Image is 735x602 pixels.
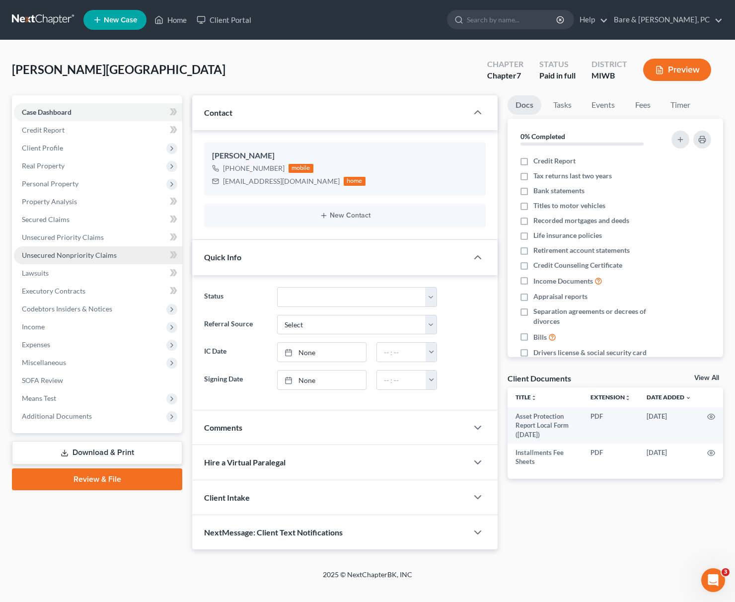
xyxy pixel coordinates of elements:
span: Lawsuits [22,269,49,277]
label: Signing Date [199,370,272,390]
div: Client Documents [508,373,571,383]
a: None [278,371,366,389]
div: [EMAIL_ADDRESS][DOMAIN_NAME] [223,176,340,186]
a: Date Added expand_more [647,393,691,401]
a: Lawsuits [14,264,182,282]
div: Chapter [487,70,523,81]
a: View All [694,375,719,381]
span: Contact [204,108,232,117]
i: unfold_more [625,395,631,401]
span: Codebtors Insiders & Notices [22,304,112,313]
a: Property Analysis [14,193,182,211]
span: Appraisal reports [533,292,588,301]
span: Separation agreements or decrees of divorces [533,306,661,326]
a: Docs [508,95,541,115]
a: Tasks [545,95,580,115]
span: New Case [104,16,137,24]
span: Real Property [22,161,65,170]
div: [PHONE_NUMBER] [223,163,285,173]
span: SOFA Review [22,376,63,384]
span: Unsecured Priority Claims [22,233,104,241]
span: Means Test [22,394,56,402]
input: -- : -- [377,343,427,362]
div: Status [539,59,576,70]
td: PDF [583,444,639,471]
span: Hire a Virtual Paralegal [204,457,286,467]
i: expand_more [685,395,691,401]
a: Titleunfold_more [515,393,537,401]
label: Status [199,287,272,307]
span: Unsecured Nonpriority Claims [22,251,117,259]
a: Extensionunfold_more [590,393,631,401]
a: Case Dashboard [14,103,182,121]
label: Referral Source [199,315,272,335]
div: home [344,177,366,186]
span: Secured Claims [22,215,70,224]
a: Unsecured Priority Claims [14,228,182,246]
td: [DATE] [639,407,699,444]
label: IC Date [199,342,272,362]
span: Expenses [22,340,50,349]
span: Client Profile [22,144,63,152]
td: [DATE] [639,444,699,471]
span: Client Intake [204,493,250,502]
div: District [591,59,627,70]
a: Home [149,11,192,29]
span: Quick Info [204,252,241,262]
input: -- : -- [377,371,427,389]
span: Credit Report [533,156,576,166]
span: Tax returns last two years [533,171,612,181]
span: Executory Contracts [22,287,85,295]
span: Comments [204,423,242,432]
iframe: Intercom live chat [701,568,725,592]
span: Titles to motor vehicles [533,201,605,211]
a: Review & File [12,468,182,490]
span: Property Analysis [22,197,77,206]
strong: 0% Completed [520,132,565,141]
div: Paid in full [539,70,576,81]
a: Bare & [PERSON_NAME], PC [609,11,723,29]
div: Chapter [487,59,523,70]
span: Credit Counseling Certificate [533,260,622,270]
a: Download & Print [12,441,182,464]
span: Drivers license & social security card [533,348,647,358]
a: Executory Contracts [14,282,182,300]
span: 7 [516,71,521,80]
span: 3 [722,568,730,576]
div: 2025 © NextChapterBK, INC [84,570,651,588]
span: Miscellaneous [22,358,66,367]
input: Search by name... [467,10,558,29]
span: Recorded mortgages and deeds [533,216,629,226]
a: Credit Report [14,121,182,139]
a: Unsecured Nonpriority Claims [14,246,182,264]
button: New Contact [212,212,478,220]
td: PDF [583,407,639,444]
a: Client Portal [192,11,256,29]
span: Bills [533,332,547,342]
span: Bank statements [533,186,585,196]
i: unfold_more [531,395,537,401]
div: mobile [289,164,313,173]
span: Retirement account statements [533,245,630,255]
a: Help [575,11,608,29]
td: Installments Fee Sheets [508,444,583,471]
td: Asset Protection Report Local Form ([DATE]) [508,407,583,444]
span: Life insurance policies [533,230,602,240]
span: Credit Report [22,126,65,134]
span: Case Dashboard [22,108,72,116]
span: NextMessage: Client Text Notifications [204,527,343,537]
a: None [278,343,366,362]
button: Preview [643,59,711,81]
span: Income [22,322,45,331]
span: Personal Property [22,179,78,188]
a: Secured Claims [14,211,182,228]
span: [PERSON_NAME][GEOGRAPHIC_DATA] [12,62,225,76]
a: Timer [662,95,698,115]
a: SOFA Review [14,372,182,389]
a: Fees [627,95,659,115]
div: MIWB [591,70,627,81]
div: [PERSON_NAME] [212,150,478,162]
span: Income Documents [533,276,593,286]
a: Events [584,95,623,115]
span: Additional Documents [22,412,92,420]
